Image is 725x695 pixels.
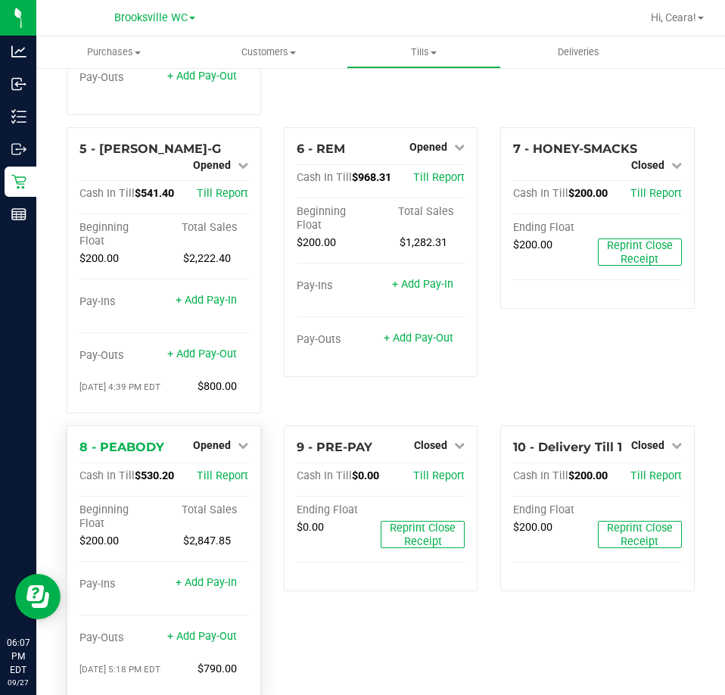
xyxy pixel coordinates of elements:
button: Reprint Close Receipt [598,238,682,266]
div: Pay-Ins [297,279,381,293]
a: + Add Pay-Out [384,332,453,344]
span: $2,847.85 [183,534,231,547]
span: Opened [193,439,231,451]
div: Pay-Ins [79,578,163,591]
div: Pay-Ins [79,295,163,309]
span: Hi, Ceara! [651,11,696,23]
div: Ending Float [297,503,381,517]
a: Purchases [36,36,191,68]
span: $200.00 [79,534,119,547]
div: Pay-Outs [79,71,163,85]
span: 7 - HONEY-SMACKS [513,142,637,156]
span: $1,282.31 [400,236,447,249]
button: Reprint Close Receipt [381,521,465,548]
a: Till Report [630,469,682,482]
a: + Add Pay-Out [167,630,237,643]
inline-svg: Retail [11,174,26,189]
a: + Add Pay-In [176,576,237,589]
span: Cash In Till [513,187,568,200]
div: Beginning Float [79,221,163,248]
span: [DATE] 5:18 PM EDT [79,664,160,675]
span: Brooksville WC [114,11,188,24]
span: $200.00 [79,252,119,265]
inline-svg: Reports [11,207,26,222]
span: Cash In Till [513,469,568,482]
span: Reprint Close Receipt [607,522,673,548]
a: Till Report [413,171,465,184]
span: $541.40 [135,187,174,200]
span: $200.00 [513,521,552,534]
a: Deliveries [501,36,656,68]
a: Till Report [630,187,682,200]
a: + Add Pay-Out [167,347,237,360]
div: Total Sales [381,205,465,219]
span: 6 - REM [297,142,345,156]
span: $200.00 [297,236,336,249]
div: Pay-Outs [79,349,163,363]
span: $2,222.40 [183,252,231,265]
p: 09/27 [7,677,30,688]
div: Total Sales [163,221,247,235]
span: $0.00 [297,521,324,534]
inline-svg: Inbound [11,76,26,92]
span: Opened [409,141,447,153]
span: Cash In Till [297,469,352,482]
a: Till Report [197,187,248,200]
span: Cash In Till [79,187,135,200]
span: Purchases [36,45,191,59]
inline-svg: Analytics [11,44,26,59]
div: Beginning Float [297,205,381,232]
span: Closed [631,439,664,451]
div: Ending Float [513,221,597,235]
p: 06:07 PM EDT [7,636,30,677]
a: + Add Pay-In [176,294,237,307]
a: Till Report [197,469,248,482]
span: $200.00 [568,469,608,482]
div: Beginning Float [79,503,163,531]
div: Ending Float [513,503,597,517]
span: $968.31 [352,171,391,184]
span: 5 - [PERSON_NAME]-G [79,142,221,156]
iframe: Resource center [15,574,61,619]
span: Customers [192,45,346,59]
span: Closed [414,439,447,451]
span: [DATE] 4:39 PM EDT [79,382,160,392]
a: Till Report [413,469,465,482]
span: Reprint Close Receipt [607,239,673,266]
span: $800.00 [198,380,237,393]
span: 8 - PEABODY [79,440,164,454]
span: Reprint Close Receipt [390,522,456,548]
inline-svg: Outbound [11,142,26,157]
a: Tills [347,36,502,68]
span: $790.00 [198,662,237,675]
span: $200.00 [513,238,552,251]
div: Pay-Outs [297,333,381,347]
div: Total Sales [163,503,247,517]
a: Customers [191,36,347,68]
span: Opened [193,159,231,171]
a: + Add Pay-In [392,278,453,291]
span: $0.00 [352,469,379,482]
span: Tills [347,45,501,59]
span: Closed [631,159,664,171]
span: $530.20 [135,469,174,482]
a: + Add Pay-Out [167,70,237,83]
inline-svg: Inventory [11,109,26,124]
div: Pay-Outs [79,631,163,645]
span: Cash In Till [297,171,352,184]
span: 9 - PRE-PAY [297,440,372,454]
button: Reprint Close Receipt [598,521,682,548]
span: $200.00 [568,187,608,200]
span: Deliveries [537,45,620,59]
span: 10 - Delivery Till 1 [513,440,622,454]
span: Cash In Till [79,469,135,482]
